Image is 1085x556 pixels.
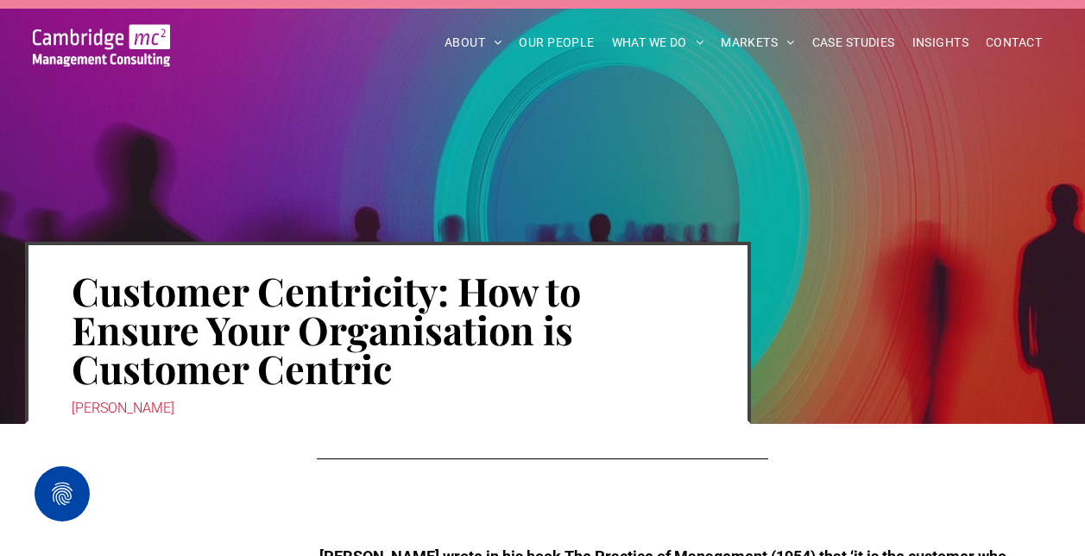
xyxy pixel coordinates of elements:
[904,29,977,56] a: INSIGHTS
[33,24,171,66] img: Go to Homepage
[510,29,602,56] a: OUR PEOPLE
[72,396,704,420] div: [PERSON_NAME]
[603,29,713,56] a: WHAT WE DO
[712,29,803,56] a: MARKETS
[72,269,704,389] h1: Customer Centricity: How to Ensure Your Organisation is Customer Centric
[977,29,1050,56] a: CONTACT
[804,29,904,56] a: CASE STUDIES
[436,29,511,56] a: ABOUT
